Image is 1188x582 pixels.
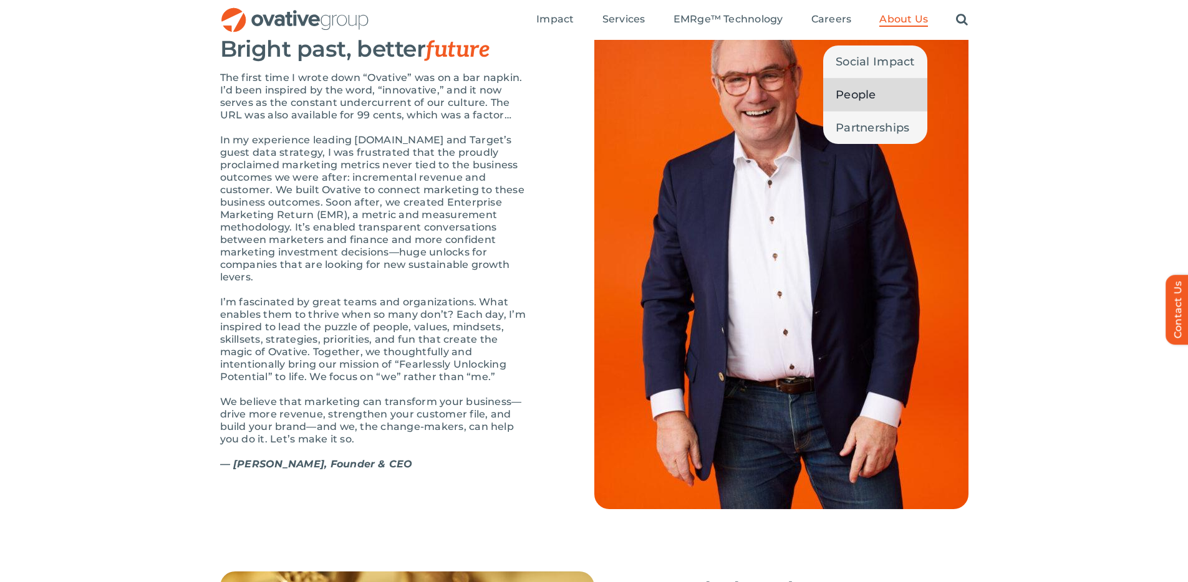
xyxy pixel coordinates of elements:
[823,45,927,78] a: Social Impact
[811,13,852,26] span: Careers
[220,458,413,470] strong: — [PERSON_NAME], Founder & CEO
[220,6,370,18] a: OG_Full_horizontal_RGB
[220,36,532,62] h3: Bright past, better
[836,86,876,103] span: People
[536,13,574,26] span: Impact
[836,53,915,70] span: Social Impact
[836,119,909,136] span: Partnerships
[674,13,783,27] a: EMRge™ Technology
[823,112,927,144] a: Partnerships
[602,13,645,26] span: Services
[425,36,490,64] span: future
[220,134,532,284] p: In my experience leading [DOMAIN_NAME] and Target’s guest data strategy, I was frustrated that th...
[956,13,968,27] a: Search
[536,13,574,27] a: Impact
[879,13,928,26] span: About Us
[220,296,532,383] p: I’m fascinated by great teams and organizations. What enables them to thrive when so many don’t? ...
[220,72,532,122] p: The first time I wrote down “Ovative” was on a bar napkin. I’d been inspired by the word, “innova...
[220,396,532,446] p: We believe that marketing can transform your business—drive more revenue, strengthen your custome...
[674,13,783,26] span: EMRge™ Technology
[879,13,928,27] a: About Us
[602,13,645,27] a: Services
[823,79,927,111] a: People
[811,13,852,27] a: Careers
